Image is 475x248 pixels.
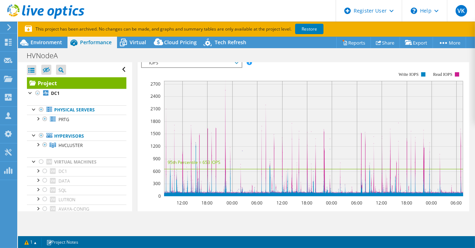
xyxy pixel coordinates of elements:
text: 1500 [150,130,160,137]
span: AVAYA-CONFIG [59,206,89,212]
text: 2400 [150,93,160,99]
text: 12:00 [376,200,387,206]
span: IOPS [145,59,238,67]
text: 1800 [150,118,160,124]
text: 900 [153,156,160,162]
a: Project Notes [41,238,83,247]
text: 2100 [150,106,160,112]
span: DATA [59,178,70,184]
span: SQL [59,187,66,193]
span: Virtual [130,39,146,46]
text: 0 [158,193,161,199]
text: 00:00 [227,200,238,206]
a: AVAYA-CONFIG [27,205,126,214]
a: 1 [19,238,42,247]
a: Reports [336,37,371,48]
a: DC1 [27,89,126,98]
text: 06:00 [252,200,263,206]
a: HVCLUSTER [27,141,126,150]
text: 18:00 [401,200,413,206]
text: 95th Percentile = 653 IOPS [168,159,220,165]
b: DC1 [51,90,60,96]
a: Restore [295,24,323,34]
text: 18:00 [202,200,213,206]
span: Performance [80,39,112,46]
a: More [433,37,466,48]
text: 06:00 [451,200,462,206]
text: 300 [153,180,160,187]
a: DATA [27,176,126,185]
span: Cloud Pricing [164,39,197,46]
a: Share [371,37,400,48]
a: Virtual Machines [27,157,126,167]
text: Write IOPS [399,72,419,77]
a: DC1 [27,167,126,176]
a: LUTRON [27,195,126,204]
span: DC1 [59,168,67,174]
span: PRTG [59,116,69,123]
a: Export [400,37,433,48]
text: 12:00 [177,200,188,206]
svg: \n [411,8,417,14]
text: Read IOPS [433,72,453,77]
a: Physical Servers [27,105,126,115]
text: 12:00 [277,200,288,206]
a: Hypervisors [27,131,126,141]
span: Environment [31,39,62,46]
h1: HVNodeA [23,52,69,60]
a: PRTG [27,115,126,124]
text: 1200 [150,143,160,149]
text: 18:00 [302,200,313,206]
text: 00:00 [326,200,337,206]
a: SQL [27,185,126,195]
text: 600 [153,168,160,174]
text: 00:00 [426,200,437,206]
span: Tech Refresh [215,39,246,46]
span: LUTRON [59,197,75,203]
span: HVCLUSTER [59,142,83,148]
text: 2700 [150,81,160,87]
p: This project has been archived. No changes can be made, and graphs and summary tables are only av... [25,25,377,33]
text: 06:00 [351,200,363,206]
span: VK [456,5,467,17]
a: Project [27,77,126,89]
